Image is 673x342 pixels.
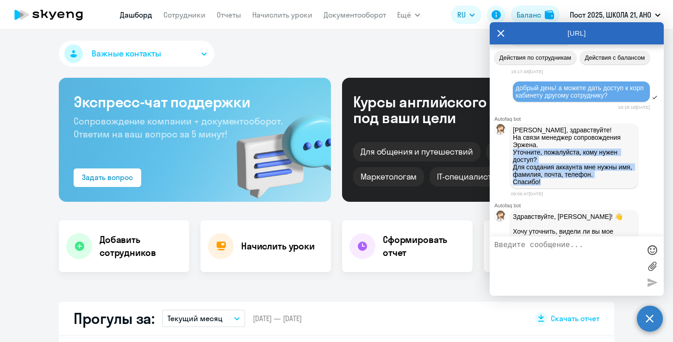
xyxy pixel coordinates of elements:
div: Курсы английского под ваши цели [353,94,511,125]
button: Задать вопрос [74,168,141,187]
a: Сотрудники [163,10,206,19]
span: [DATE] — [DATE] [253,313,302,323]
span: Важные контакты [92,48,161,60]
img: bg-img [223,98,331,202]
div: Бизнес и командировки [486,142,596,162]
div: Autofaq bot [494,203,664,208]
img: balance [545,10,554,19]
h4: Начислить уроки [241,240,315,253]
p: Текущий месяц [168,313,223,324]
div: Autofaq bot [494,116,664,122]
button: Действия по сотрудникам [494,51,576,64]
time: 18:17:48[DATE] [511,69,543,74]
h3: Экспресс-чат поддержки [74,93,316,111]
span: Сопровождение компании + документооборот. Ответим на ваш вопрос за 5 минут! [74,115,283,140]
img: bot avatar [495,211,506,224]
h4: Сформировать отчет [383,233,465,259]
button: Текущий месяц [162,310,245,327]
time: 18:18:16[DATE] [618,105,650,110]
button: Пост 2025, ШКОЛА 21, АНО [565,4,665,26]
a: Документооборот [324,10,386,19]
p: Здравствуйте, [PERSON_NAME]! 👋 Хочу уточнить, видели ли вы мое последнее сообщение? Я с удовольст... [513,213,635,257]
button: Ещё [397,6,420,24]
div: Задать вопрос [82,172,133,183]
button: Важные контакты [59,41,214,67]
span: Действия по сотрудникам [499,54,571,61]
button: RU [451,6,481,24]
h4: Добавить сотрудников [100,233,182,259]
h2: Прогулы за: [74,309,155,328]
span: Ещё [397,9,411,20]
img: bot avatar [495,124,506,137]
a: Дашборд [120,10,152,19]
a: Отчеты [217,10,241,19]
p: Пост 2025, ШКОЛА 21, АНО [570,9,651,20]
span: добрый день! а можете дать доступ к корп кабинету другому сотруднику? [516,84,645,99]
span: RU [457,9,466,20]
div: Маркетологам [353,167,424,187]
span: Действия с балансом [585,54,645,61]
label: Лимит 10 файлов [645,259,659,273]
a: Начислить уроки [252,10,312,19]
p: [PERSON_NAME], здравствуйте! На связи менеджер сопровождения Эржена. Уточните, пожалуйста, кому н... [513,126,635,186]
div: IT-специалистам [430,167,509,187]
div: Баланс [517,9,541,20]
span: Скачать отчет [551,313,599,323]
button: Балансbalance [511,6,560,24]
button: Действия с балансом [580,51,650,64]
div: Для общения и путешествий [353,142,480,162]
time: 09:06:47[DATE] [511,191,543,196]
